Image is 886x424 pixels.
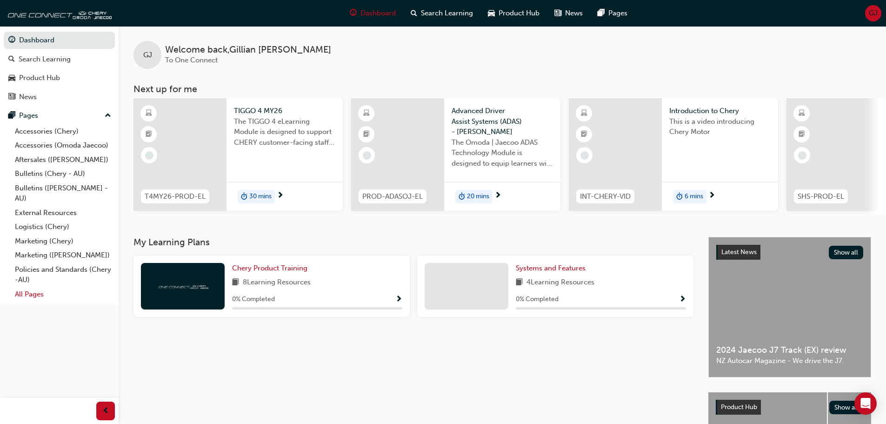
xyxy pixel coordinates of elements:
button: Show all [829,401,864,414]
a: pages-iconPages [590,4,635,23]
div: Product Hub [19,73,60,83]
span: booktick-icon [799,128,805,141]
span: car-icon [488,7,495,19]
span: learningRecordVerb_NONE-icon [580,151,589,160]
span: 20 mins [467,191,489,202]
span: INT-CHERY-VID [580,191,631,202]
button: Pages [4,107,115,124]
img: oneconnect [157,282,208,290]
span: Search Learning [421,8,473,19]
span: learningResourceType_ELEARNING-icon [146,108,152,120]
span: search-icon [8,55,15,64]
span: 6 mins [685,191,703,202]
span: learningResourceType_ELEARNING-icon [799,108,805,120]
a: Marketing ([PERSON_NAME]) [11,248,115,262]
a: Chery Product Training [232,263,311,274]
a: Systems and Features [516,263,589,274]
span: next-icon [494,192,501,200]
span: 0 % Completed [516,294,559,305]
a: Bulletins ([PERSON_NAME] - AU) [11,181,115,206]
span: booktick-icon [146,128,152,141]
span: 4 Learning Resources [526,277,594,289]
a: All Pages [11,287,115,302]
a: guage-iconDashboard [342,4,403,23]
a: Product Hub [4,69,115,87]
span: News [565,8,583,19]
a: Policies and Standards (Chery -AU) [11,262,115,287]
span: guage-icon [8,36,15,45]
span: The TIGGO 4 eLearning Module is designed to support CHERY customer-facing staff with the product ... [234,116,335,148]
a: T4MY26-PROD-ELTIGGO 4 MY26The TIGGO 4 eLearning Module is designed to support CHERY customer-faci... [133,98,343,211]
span: learningRecordVerb_NONE-icon [145,151,153,160]
a: Dashboard [4,32,115,49]
a: Bulletins (Chery - AU) [11,167,115,181]
span: The Omoda | Jaecoo ADAS Technology Module is designed to equip learners with essential knowledge ... [452,137,553,169]
span: GJ [869,8,878,19]
span: news-icon [554,7,561,19]
span: T4MY26-PROD-EL [145,191,206,202]
span: Introduction to Chery [669,106,771,116]
span: pages-icon [8,112,15,120]
a: search-iconSearch Learning [403,4,480,23]
span: Show Progress [395,296,402,304]
span: Dashboard [360,8,396,19]
span: book-icon [232,277,239,289]
div: Search Learning [19,54,71,65]
span: booktick-icon [581,128,587,141]
a: Search Learning [4,51,115,68]
button: Show Progress [395,294,402,305]
span: news-icon [8,93,15,101]
span: booktick-icon [363,128,370,141]
div: Pages [19,110,38,121]
h3: Next up for me [119,84,886,94]
a: Latest NewsShow all [716,245,863,260]
img: oneconnect [5,4,112,22]
span: TIGGO 4 MY26 [234,106,335,116]
span: This is a video introducing Chery Motor [669,116,771,137]
span: up-icon [105,110,111,122]
a: Logistics (Chery) [11,220,115,234]
span: Chery Product Training [232,264,307,272]
span: learningResourceType_ELEARNING-icon [363,108,370,120]
span: book-icon [516,277,523,289]
span: To One Connect [165,56,218,64]
a: news-iconNews [547,4,590,23]
span: PROD-ADASOJ-EL [362,191,423,202]
div: Open Intercom Messenger [854,392,877,415]
span: duration-icon [241,191,247,203]
a: Product HubShow all [716,400,864,415]
span: Product Hub [721,403,757,411]
a: Marketing (Chery) [11,234,115,249]
button: Show Progress [679,294,686,305]
button: GJ [865,5,881,21]
a: PROD-ADASOJ-ELAdvanced Driver Assist Systems (ADAS) - [PERSON_NAME]The Omoda | Jaecoo ADAS Techno... [351,98,560,211]
h3: My Learning Plans [133,237,693,248]
span: duration-icon [676,191,683,203]
a: INT-CHERY-VIDIntroduction to CheryThis is a video introducing Chery Motorduration-icon6 mins [569,98,778,211]
span: next-icon [708,192,715,200]
span: learningResourceType_ELEARNING-icon [581,108,587,120]
button: Show all [829,246,864,259]
span: 8 Learning Resources [243,277,311,289]
span: pages-icon [598,7,605,19]
span: car-icon [8,74,15,82]
span: GJ [143,50,152,61]
a: External Resources [11,206,115,220]
span: Show Progress [679,296,686,304]
span: search-icon [411,7,417,19]
span: Welcome back , Gillian [PERSON_NAME] [165,45,331,55]
span: NZ Autocar Magazine - We drive the J7. [716,356,863,366]
span: learningRecordVerb_NONE-icon [363,151,371,160]
div: News [19,92,37,102]
a: News [4,88,115,106]
span: Pages [608,8,627,19]
span: Systems and Features [516,264,586,272]
span: 30 mins [249,191,272,202]
span: Product Hub [499,8,540,19]
a: Accessories (Omoda Jaecoo) [11,138,115,153]
button: DashboardSearch LearningProduct HubNews [4,30,115,107]
a: Accessories (Chery) [11,124,115,139]
span: guage-icon [350,7,357,19]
